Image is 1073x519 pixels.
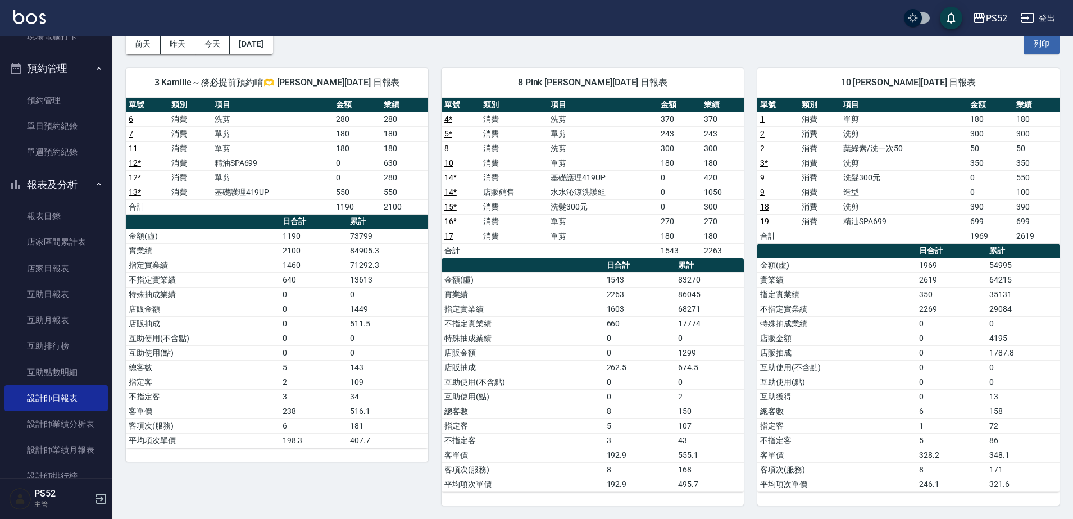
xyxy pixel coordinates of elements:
td: 243 [701,126,744,141]
a: 設計師日報表 [4,385,108,411]
td: 消費 [799,170,840,185]
button: 預約管理 [4,54,108,83]
td: 0 [916,389,986,404]
td: 3 [604,433,675,448]
a: 8 [444,144,449,153]
th: 類別 [799,98,840,112]
td: 192.9 [604,448,675,462]
td: 243 [658,126,701,141]
th: 類別 [169,98,211,112]
td: 17774 [675,316,744,331]
td: 消費 [799,141,840,156]
td: 互助使用(不含點) [442,375,604,389]
td: 0 [658,185,701,199]
td: 店販銷售 [480,185,548,199]
td: 180 [701,229,744,243]
td: 特殊抽成業績 [757,316,916,331]
td: 單剪 [212,170,334,185]
td: 0 [280,331,348,345]
td: 280 [333,112,380,126]
td: 50 [967,141,1013,156]
td: 180 [658,156,701,170]
button: 前天 [126,34,161,54]
td: 1190 [280,229,348,243]
td: 0 [280,287,348,302]
td: 洗髮300元 [840,170,967,185]
td: 0 [604,331,675,345]
td: 洗剪 [212,112,334,126]
td: 516.1 [347,404,428,418]
td: 0 [986,375,1060,389]
td: 3 [280,389,348,404]
td: 總客數 [442,404,604,418]
a: 18 [760,202,769,211]
td: 0 [347,345,428,360]
td: 0 [280,345,348,360]
td: 單剪 [212,126,334,141]
td: 5 [604,418,675,433]
td: 180 [1013,112,1060,126]
button: [DATE] [230,34,272,54]
td: 精油SPA699 [840,214,967,229]
td: 64215 [986,272,1060,287]
td: 互助使用(不含點) [126,331,280,345]
td: 180 [333,141,380,156]
td: 83270 [675,272,744,287]
th: 單號 [757,98,799,112]
td: 370 [701,112,744,126]
td: 消費 [169,126,211,141]
td: 73799 [347,229,428,243]
td: 指定實業績 [757,287,916,302]
td: 699 [967,214,1013,229]
td: 238 [280,404,348,418]
span: 10 [PERSON_NAME][DATE] 日報表 [771,77,1046,88]
td: 單剪 [212,141,334,156]
td: 86045 [675,287,744,302]
th: 單號 [126,98,169,112]
img: Person [9,488,31,510]
td: 2619 [1013,229,1060,243]
td: 消費 [480,170,548,185]
th: 單號 [442,98,480,112]
td: 客單價 [126,404,280,418]
td: 50 [1013,141,1060,156]
td: 單剪 [840,112,967,126]
td: 2269 [916,302,986,316]
a: 17 [444,231,453,240]
th: 類別 [480,98,548,112]
td: 2619 [916,272,986,287]
a: 互助月報表 [4,307,108,333]
td: 300 [658,141,701,156]
td: 金額(虛) [757,258,916,272]
td: 350 [967,156,1013,170]
td: 精油SPA699 [212,156,334,170]
td: 54995 [986,258,1060,272]
td: 1 [916,418,986,433]
td: 1050 [701,185,744,199]
td: 平均項次單價 [126,433,280,448]
table: a dense table [126,215,428,448]
td: 店販抽成 [442,360,604,375]
td: 1787.8 [986,345,1060,360]
td: 單剪 [548,156,658,170]
th: 業績 [701,98,744,112]
td: 0 [916,316,986,331]
td: 單剪 [548,214,658,229]
a: 9 [760,173,765,182]
td: 店販抽成 [126,316,280,331]
td: 互助使用(點) [757,375,916,389]
th: 累計 [986,244,1060,258]
td: 實業績 [442,287,604,302]
td: 洗剪 [840,199,967,214]
td: 0 [604,389,675,404]
td: 328.2 [916,448,986,462]
td: 699 [1013,214,1060,229]
button: 今天 [195,34,230,54]
td: 客單價 [757,448,916,462]
td: 單剪 [548,126,658,141]
td: 指定客 [757,418,916,433]
td: 1969 [916,258,986,272]
a: 19 [760,217,769,226]
td: 單剪 [548,229,658,243]
td: 407.7 [347,433,428,448]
